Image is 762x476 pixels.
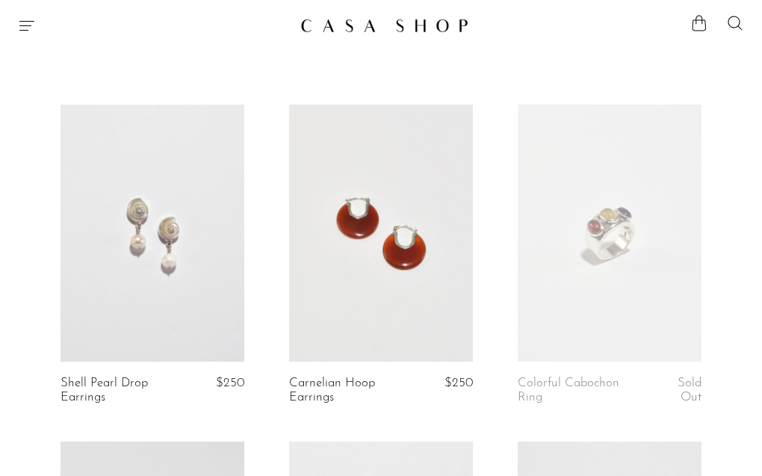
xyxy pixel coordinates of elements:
[444,377,473,389] span: $250
[18,16,36,34] button: Menu
[678,377,701,403] span: Sold Out
[61,377,180,404] a: Shell Pearl Drop Earrings
[289,377,409,404] a: Carnelian Hoop Earrings
[518,377,637,404] a: Colorful Cabochon Ring
[216,377,244,389] span: $250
